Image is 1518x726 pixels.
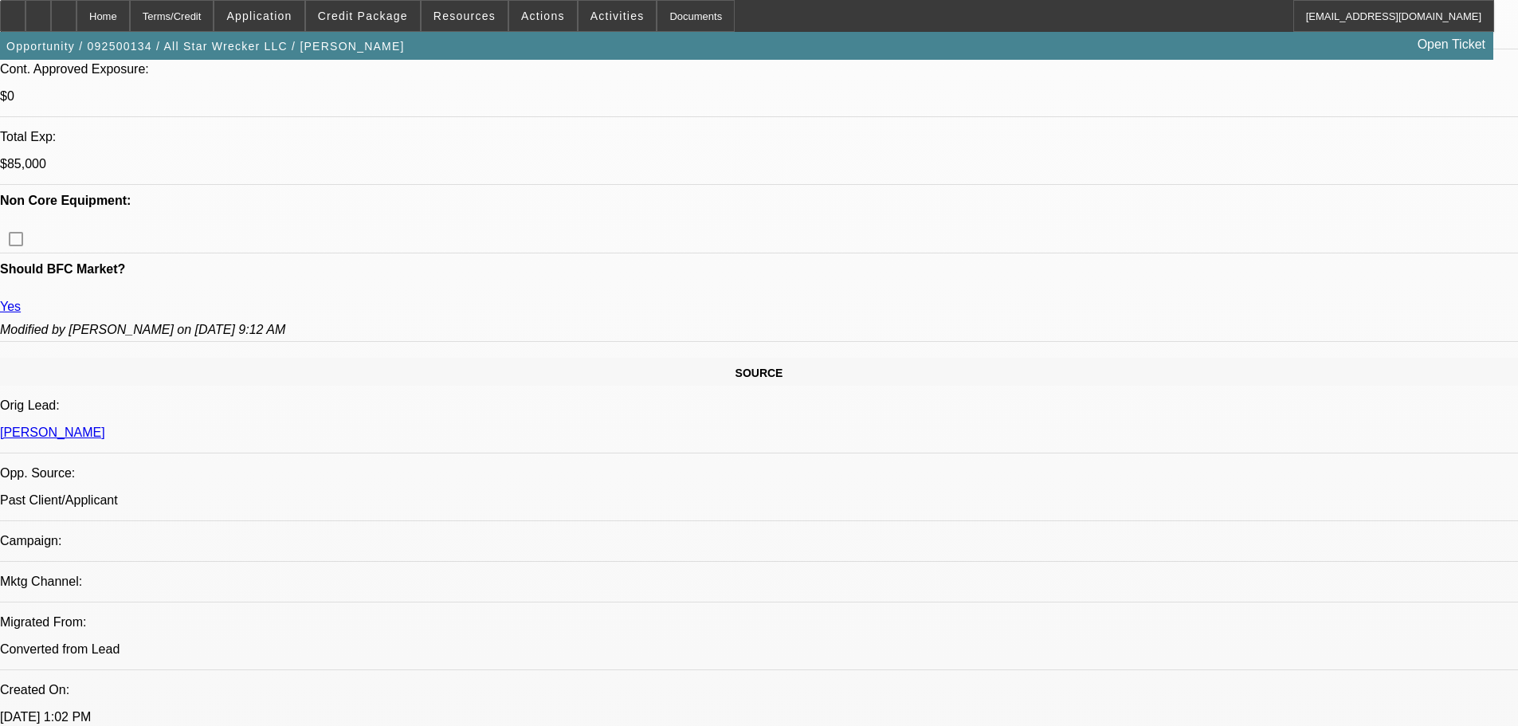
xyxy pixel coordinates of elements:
span: Credit Package [318,10,408,22]
span: Application [226,10,292,22]
button: Activities [579,1,657,31]
span: Activities [590,10,645,22]
span: Resources [433,10,496,22]
button: Credit Package [306,1,420,31]
a: Open Ticket [1411,31,1492,58]
span: Opportunity / 092500134 / All Star Wrecker LLC / [PERSON_NAME] [6,40,405,53]
button: Actions [509,1,577,31]
button: Resources [422,1,508,31]
button: Application [214,1,304,31]
span: SOURCE [735,367,783,379]
span: Actions [521,10,565,22]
